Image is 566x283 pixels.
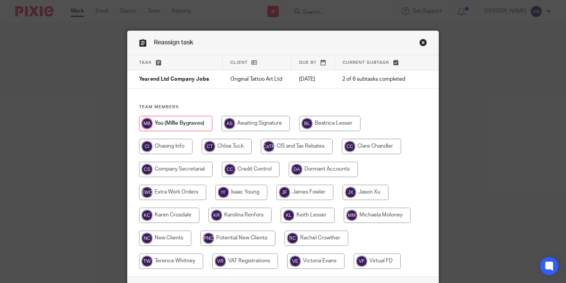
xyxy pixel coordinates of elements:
[154,39,193,46] span: Reassign task
[139,60,152,65] span: Task
[335,70,415,89] td: 2 of 6 subtasks completed
[299,75,327,83] p: [DATE]
[343,60,390,65] span: Current subtask
[230,60,248,65] span: Client
[139,104,427,110] h4: Team members
[139,77,209,82] span: Yearend Ltd Company Jobs
[230,75,284,83] p: Original Tattoo Art Ltd
[419,39,427,49] a: Close this dialog window
[299,60,317,65] span: Due by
